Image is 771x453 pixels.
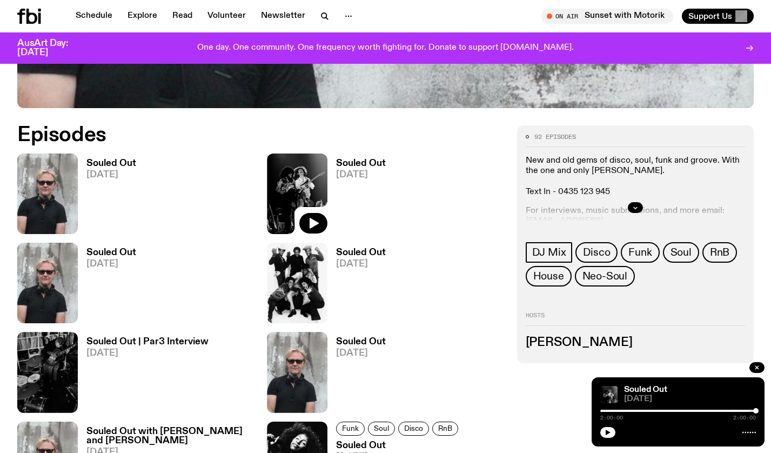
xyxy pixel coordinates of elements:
span: [DATE] [86,349,209,358]
button: On AirSunset with Motorik [541,9,673,24]
a: DJ Mix [526,242,573,263]
a: Souled Out [624,385,667,394]
span: DJ Mix [532,247,566,258]
a: House [526,266,572,287]
h3: Souled Out [336,441,461,450]
h3: Souled Out | Par3 Interview [86,337,209,347]
a: Soul [663,242,699,263]
a: RnB [432,422,458,436]
a: Souled Out[DATE] [327,159,386,234]
span: RnB [710,247,729,258]
h2: Hosts [526,312,745,325]
span: [DATE] [336,349,386,358]
a: Souled Out[DATE] [78,159,136,234]
span: [DATE] [624,395,756,403]
a: Disco [398,422,429,436]
h3: Souled Out with [PERSON_NAME] and [PERSON_NAME] [86,427,254,445]
h3: Souled Out [336,159,386,168]
span: [DATE] [336,259,386,269]
span: Neo-Soul [582,270,627,282]
h3: [PERSON_NAME] [526,337,745,349]
span: [DATE] [86,170,136,179]
span: 2:00:00 [733,415,756,421]
a: Souled Out | Par3 Interview[DATE] [78,337,209,412]
span: Disco [583,247,610,258]
span: Soul [374,424,389,432]
span: Soul [671,247,692,258]
a: Funk [336,422,365,436]
span: 2:00:00 [600,415,623,421]
span: 92 episodes [534,134,576,140]
img: Stephen looks directly at the camera, wearing a black tee, black sunglasses and headphones around... [17,243,78,323]
a: Souled Out[DATE] [78,248,136,323]
h3: Souled Out [86,159,136,168]
a: Neo-Soul [575,266,635,287]
a: Explore [121,9,164,24]
a: Soul [368,422,395,436]
a: Disco [575,242,618,263]
button: Support Us [682,9,754,24]
a: Souled Out[DATE] [327,248,386,323]
span: Disco [404,424,423,432]
p: New and old gems of disco, soul, funk and groove. With the one and only [PERSON_NAME]. Text In - ... [526,156,745,197]
span: Funk [342,424,359,432]
h3: AusArt Day: [DATE] [17,39,86,57]
h2: Episodes [17,125,504,145]
span: Support Us [688,11,732,21]
p: One day. One community. One frequency worth fighting for. Donate to support [DOMAIN_NAME]. [197,43,574,53]
a: RnB [702,242,737,263]
h3: Souled Out [336,337,386,347]
span: RnB [438,424,452,432]
span: Funk [628,247,652,258]
span: House [533,270,564,282]
span: [DATE] [336,170,386,179]
h3: Souled Out [336,248,386,257]
img: Stephen looks directly at the camera, wearing a black tee, black sunglasses and headphones around... [17,154,78,234]
span: [DATE] [86,259,136,269]
img: Stephen looks directly at the camera, wearing a black tee, black sunglasses and headphones around... [267,332,327,412]
a: Souled Out[DATE] [327,337,386,412]
a: Volunteer [201,9,252,24]
a: Schedule [69,9,119,24]
a: Read [166,9,199,24]
a: Funk [621,242,659,263]
a: Newsletter [254,9,312,24]
h3: Souled Out [86,248,136,257]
